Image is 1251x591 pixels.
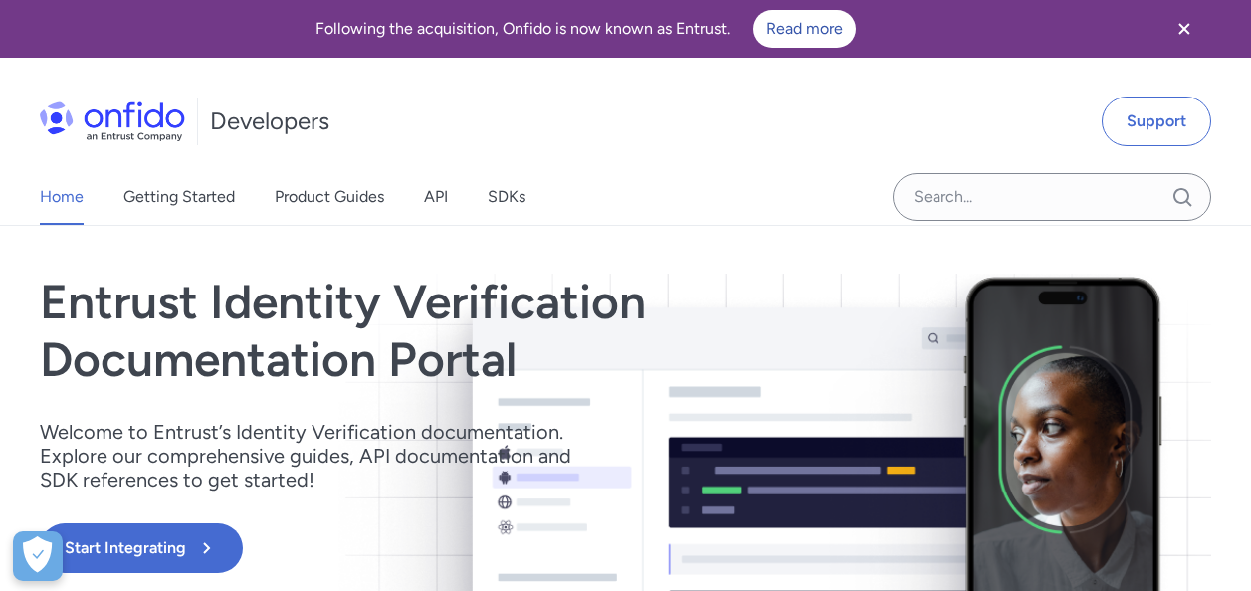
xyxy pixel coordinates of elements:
[40,523,243,573] button: Start Integrating
[40,274,860,388] h1: Entrust Identity Verification Documentation Portal
[40,523,860,573] a: Start Integrating
[275,169,384,225] a: Product Guides
[893,173,1211,221] input: Onfido search input field
[210,105,329,137] h1: Developers
[13,531,63,581] button: Open Preferences
[424,169,448,225] a: API
[24,10,1147,48] div: Following the acquisition, Onfido is now known as Entrust.
[40,101,185,141] img: Onfido Logo
[488,169,525,225] a: SDKs
[1172,17,1196,41] svg: Close banner
[40,169,84,225] a: Home
[753,10,856,48] a: Read more
[13,531,63,581] div: Cookie Preferences
[40,420,597,492] p: Welcome to Entrust’s Identity Verification documentation. Explore our comprehensive guides, API d...
[1147,4,1221,54] button: Close banner
[1102,97,1211,146] a: Support
[123,169,235,225] a: Getting Started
